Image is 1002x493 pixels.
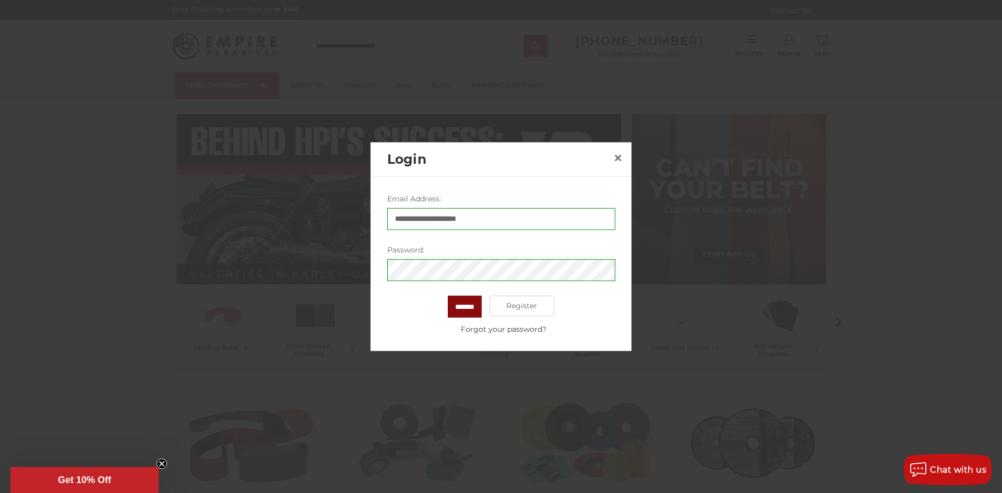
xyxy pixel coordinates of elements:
[490,295,555,316] a: Register
[392,323,615,334] a: Forgot your password?
[10,467,159,493] div: Get 10% OffClose teaser
[613,148,623,168] span: ×
[610,150,626,166] a: Close
[157,459,167,469] button: Close teaser
[904,454,992,485] button: Chat with us
[387,149,610,169] h2: Login
[387,193,615,204] label: Email Address:
[387,244,615,255] label: Password:
[930,465,986,475] span: Chat with us
[58,475,111,485] span: Get 10% Off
